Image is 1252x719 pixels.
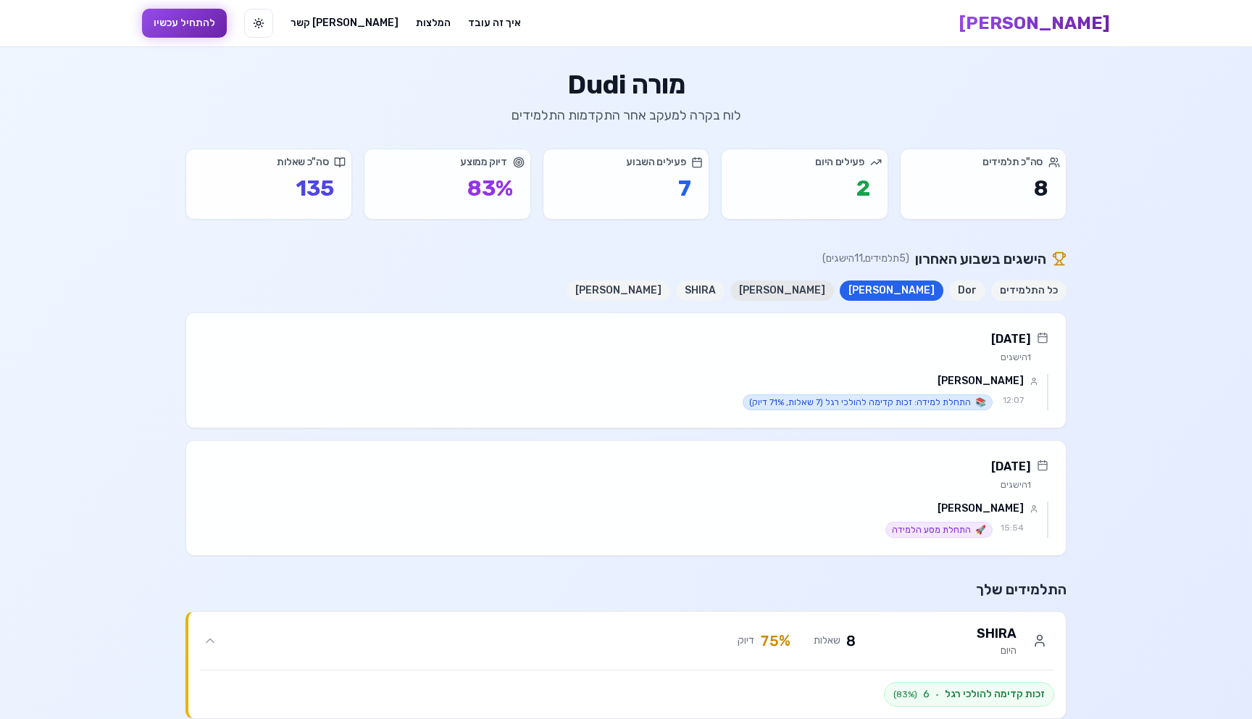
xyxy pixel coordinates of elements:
[815,155,864,170] span: פעילים היום
[959,12,1110,35] a: [PERSON_NAME]
[991,458,1031,475] h3: [DATE]
[676,280,725,301] button: SHIRA
[416,16,451,30] a: המלצות
[982,155,1043,170] span: סה"כ תלמידים
[730,280,834,301] button: [PERSON_NAME]
[975,524,986,536] span: 🚀
[561,175,691,201] p: 7
[915,249,1046,269] h2: הישגים בשבוע האחרון
[938,502,1024,516] span: [PERSON_NAME]
[460,155,507,170] span: דיוק ממוצע
[567,280,670,301] button: [PERSON_NAME]
[977,623,1017,644] h3: SHIRA
[185,105,1067,125] p: לוח בקרה למעקב אחר התקדמות התלמידים
[822,252,909,266] span: ( 5 תלמידים, 11 הישגים)
[277,155,329,170] span: סה"כ שאלות
[840,280,943,301] button: [PERSON_NAME]
[892,524,971,536] span: התחלת מסע הלמידה
[918,175,1048,201] p: 8
[204,175,334,201] p: 135
[814,633,840,648] span: שאלות
[991,280,1067,301] button: כל התלמידים
[935,689,939,700] span: ·
[738,633,754,648] span: דיוק
[1001,480,1031,490] span: 1 הישגים
[949,280,985,301] button: Dor
[185,579,1067,599] h2: התלמידים שלך
[998,394,1024,406] span: 12:07
[760,631,790,651] span: 75 %
[991,331,1031,348] h3: [DATE]
[291,16,398,30] a: [PERSON_NAME] קשר
[945,687,1045,702] span: זכות קדימה להולכי רגל
[1001,352,1031,362] span: 1 הישגים
[977,644,1017,658] p: היום
[749,396,971,408] span: התחלת למידה: זכות קדימה להולכי רגל (7 שאלות, 71% דיוק)
[998,522,1024,533] span: 15:54
[893,689,917,700] span: ( 83 %)
[938,374,1024,388] span: [PERSON_NAME]
[846,631,856,651] span: 8
[626,155,685,170] span: פעילים השבוע
[382,175,512,201] p: 83 %
[142,9,227,38] button: להתחיל עכשיו
[468,16,521,30] a: איך זה עובד
[923,687,930,702] span: 6
[975,396,986,408] span: 📚
[185,70,1067,99] h1: מורה Dudi
[739,175,869,201] p: 2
